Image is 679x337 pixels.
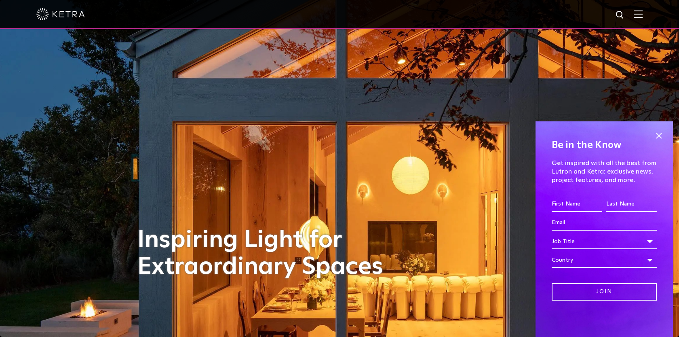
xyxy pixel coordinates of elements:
[606,197,657,212] input: Last Name
[615,10,625,20] img: search icon
[36,8,85,20] img: ketra-logo-2019-white
[552,215,657,231] input: Email
[552,138,657,153] h4: Be in the Know
[552,252,657,268] div: Country
[552,159,657,184] p: Get inspired with all the best from Lutron and Ketra: exclusive news, project features, and more.
[552,197,602,212] input: First Name
[552,283,657,301] input: Join
[634,10,643,18] img: Hamburger%20Nav.svg
[137,227,400,280] h1: Inspiring Light for Extraordinary Spaces
[552,234,657,249] div: Job Title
